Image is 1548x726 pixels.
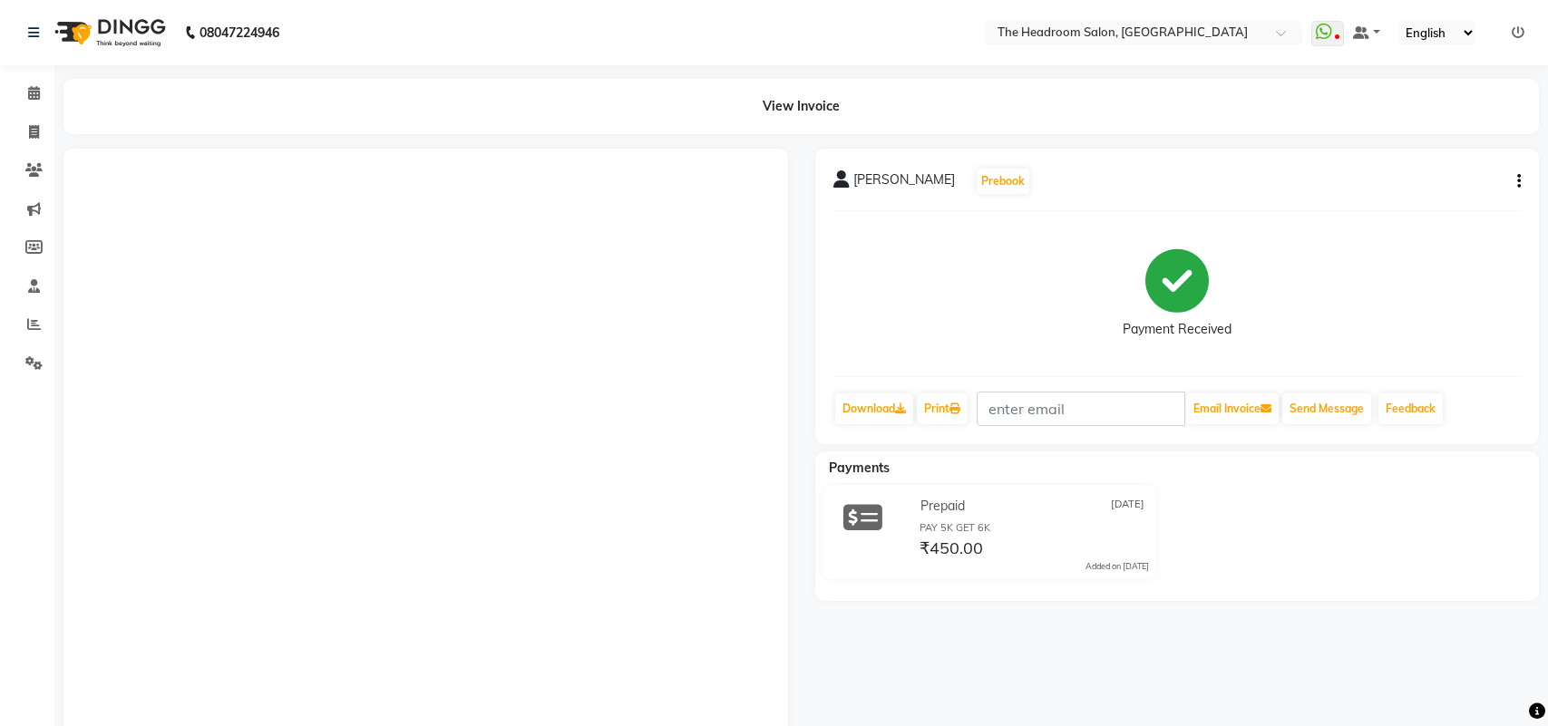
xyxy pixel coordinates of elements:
a: Print [917,393,968,424]
span: Prepaid [920,497,965,516]
span: [PERSON_NAME] [853,170,955,196]
span: Payments [829,460,890,476]
a: Feedback [1378,393,1443,424]
button: Email Invoice [1186,393,1279,424]
span: [DATE] [1111,497,1144,516]
img: logo [46,7,170,58]
a: Download [835,393,913,424]
input: enter email [977,392,1185,426]
span: ₹450.00 [920,537,983,563]
div: Added on [DATE] [1086,560,1149,573]
button: Send Message [1282,393,1371,424]
div: PAY 5K GET 6K [920,520,1149,536]
div: View Invoice [63,79,1539,134]
button: Prebook [977,169,1029,194]
b: 08047224946 [200,7,279,58]
div: Payment Received [1123,320,1232,339]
